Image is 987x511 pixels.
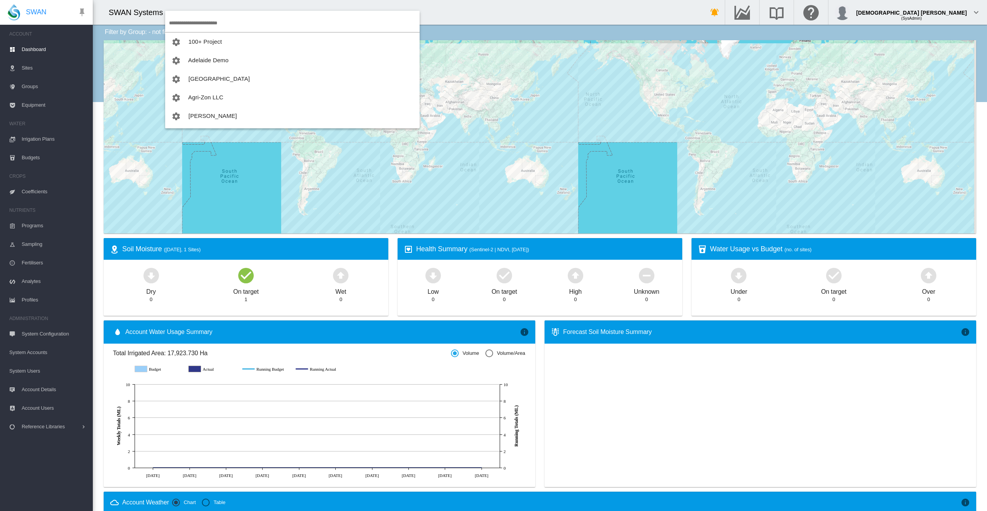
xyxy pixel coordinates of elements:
button: You have 'Admin' permissions to 100+ Project [165,32,420,51]
span: [PERSON_NAME] [188,112,237,119]
span: 100+ Project [188,38,222,45]
button: You have 'Admin' permissions to Adelaide Demo [165,51,420,70]
span: [GEOGRAPHIC_DATA] [188,75,250,82]
span: Agri-Zon LLC [188,94,224,100]
md-icon: icon-cog [171,56,181,65]
button: You have 'Admin' permissions to Anna Plains [165,125,420,144]
button: You have 'Admin' permissions to Allan Brothers [165,107,420,125]
md-icon: icon-cog [171,75,181,84]
button: You have 'Admin' permissions to Agri-Zon LLC [165,88,420,107]
md-icon: icon-cog [171,93,181,102]
md-icon: icon-cog [171,37,181,47]
md-icon: icon-cog [171,112,181,121]
span: Adelaide Demo [188,57,229,63]
button: You have 'Admin' permissions to Adelaide High School [165,70,420,88]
